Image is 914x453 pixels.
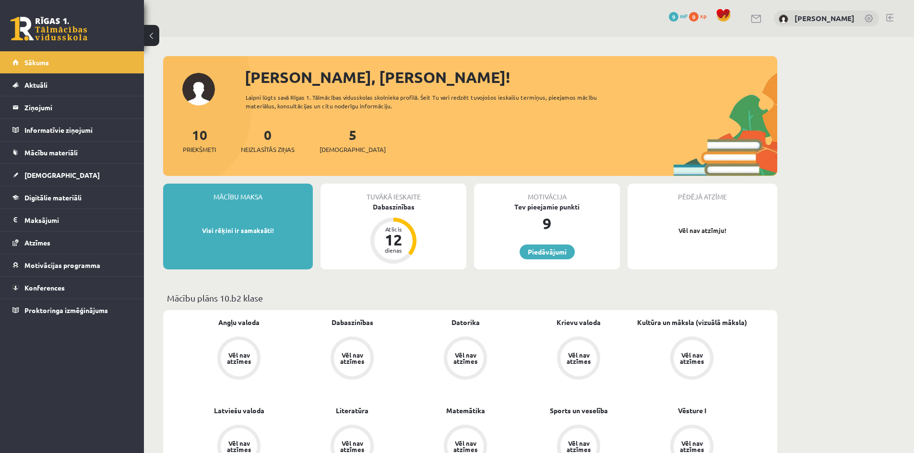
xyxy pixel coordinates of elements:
span: Sākums [24,58,49,67]
a: Rīgas 1. Tālmācības vidusskola [11,17,87,41]
div: 9 [474,212,620,235]
div: Vēl nav atzīmes [339,352,366,364]
span: Neizlasītās ziņas [241,145,295,154]
div: Vēl nav atzīmes [226,352,252,364]
a: Digitālie materiāli [12,186,132,209]
span: [DEMOGRAPHIC_DATA] [320,145,386,154]
div: Vēl nav atzīmes [678,440,705,453]
a: 0 xp [689,12,711,20]
p: Visi rēķini ir samaksāti! [168,226,308,235]
div: Tuvākā ieskaite [320,184,466,202]
a: Atzīmes [12,232,132,254]
a: Piedāvājumi [520,244,575,259]
a: Konferences [12,277,132,299]
a: Vēl nav atzīmes [182,337,296,382]
span: Konferences [24,283,65,292]
a: Ziņojumi [12,96,132,118]
div: Atlicis [379,226,408,232]
a: Aktuāli [12,74,132,96]
a: Dabaszinības [332,317,373,327]
a: 9 mP [669,12,688,20]
p: Mācību plāns 10.b2 klase [167,291,773,304]
a: [DEMOGRAPHIC_DATA] [12,164,132,186]
div: Tev pieejamie punkti [474,202,620,212]
span: Atzīmes [24,238,50,247]
a: Vēl nav atzīmes [635,337,748,382]
a: 0Neizlasītās ziņas [241,126,295,154]
a: [PERSON_NAME] [795,13,855,23]
a: Latviešu valoda [214,406,264,416]
a: Angļu valoda [218,317,260,327]
a: Matemātika [446,406,485,416]
a: Proktoringa izmēģinājums [12,299,132,321]
div: Dabaszinības [320,202,466,212]
div: [PERSON_NAME], [PERSON_NAME]! [245,66,777,89]
a: Vēl nav atzīmes [409,337,522,382]
div: Pēdējā atzīme [628,184,777,202]
div: Vēl nav atzīmes [678,352,705,364]
div: Mācību maksa [163,184,313,202]
legend: Maksājumi [24,209,132,231]
a: Vēl nav atzīmes [522,337,635,382]
a: Vēsture I [678,406,706,416]
a: 5[DEMOGRAPHIC_DATA] [320,126,386,154]
span: Mācību materiāli [24,148,78,157]
legend: Informatīvie ziņojumi [24,119,132,141]
div: dienas [379,247,408,253]
span: 9 [669,12,678,22]
div: Vēl nav atzīmes [565,352,592,364]
a: Sākums [12,51,132,73]
a: Mācību materiāli [12,141,132,163]
a: Vēl nav atzīmes [296,337,409,382]
a: Dabaszinības Atlicis 12 dienas [320,202,466,265]
p: Vēl nav atzīmju! [632,226,772,235]
a: Maksājumi [12,209,132,231]
a: Literatūra [336,406,368,416]
span: 0 [689,12,699,22]
a: Motivācijas programma [12,254,132,276]
div: Vēl nav atzīmes [452,440,479,453]
span: Motivācijas programma [24,261,100,269]
a: Sports un veselība [550,406,608,416]
span: Digitālie materiāli [24,193,82,202]
span: mP [680,12,688,20]
div: Vēl nav atzīmes [565,440,592,453]
legend: Ziņojumi [24,96,132,118]
div: Laipni lūgts savā Rīgas 1. Tālmācības vidusskolas skolnieka profilā. Šeit Tu vari redzēt tuvojošo... [246,93,614,110]
span: [DEMOGRAPHIC_DATA] [24,171,100,179]
a: Kultūra un māksla (vizuālā māksla) [637,317,747,327]
span: Aktuāli [24,81,47,89]
a: Informatīvie ziņojumi [12,119,132,141]
span: xp [700,12,706,20]
span: Proktoringa izmēģinājums [24,306,108,314]
a: 10Priekšmeti [183,126,216,154]
img: Kristers Raginskis [779,14,788,24]
span: Priekšmeti [183,145,216,154]
div: Motivācija [474,184,620,202]
a: Datorika [451,317,480,327]
div: 12 [379,232,408,247]
a: Krievu valoda [557,317,601,327]
div: Vēl nav atzīmes [226,440,252,453]
div: Vēl nav atzīmes [339,440,366,453]
div: Vēl nav atzīmes [452,352,479,364]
